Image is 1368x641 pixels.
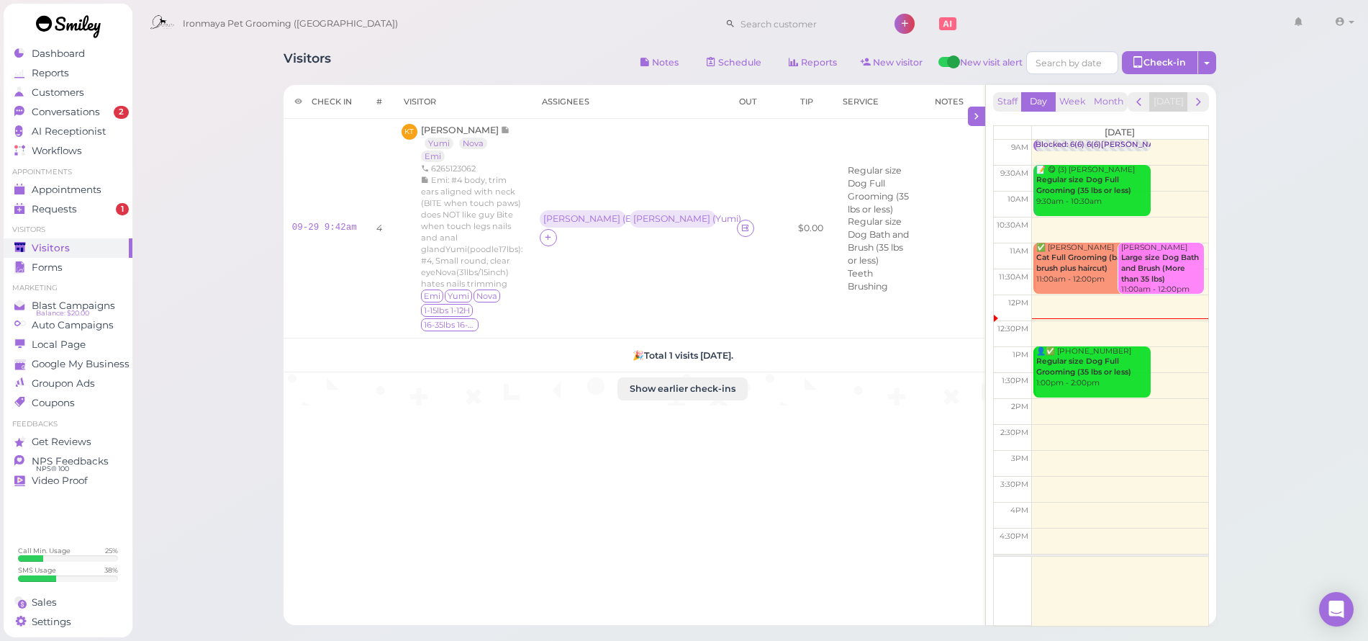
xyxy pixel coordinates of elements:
span: 10am [1007,194,1028,204]
div: # [376,96,382,107]
input: Search customer [735,12,875,35]
span: Emi [421,290,443,302]
span: Note [501,125,510,135]
span: 9am [1011,143,1028,152]
span: 9:30am [1000,169,1028,178]
a: Schedule [694,51,774,74]
li: Regular size Dog Full Grooming (35 lbs or less) [844,164,915,215]
span: AI Receptionist [32,125,106,138]
span: 16-35lbs 16-20lbs [421,318,479,331]
li: Visitors [4,225,132,235]
span: Nova [474,290,500,302]
a: Emi [421,151,445,162]
span: Sales [32,596,57,609]
a: Google My Business [4,354,132,374]
th: Service [832,85,924,119]
li: Teeth Brushing [844,267,915,293]
div: ✅ [PERSON_NAME] 11:00am - 12:00pm [1036,243,1151,285]
th: Tip [789,85,832,119]
div: [PERSON_NAME] ( Yumi ) [633,214,712,224]
span: Visitors [32,242,70,254]
span: NPS® 100 [36,463,69,475]
a: Dashboard [4,44,132,63]
span: Reports [32,67,69,79]
span: 1-15lbs 1-12H [421,304,473,317]
a: Requests 1 [4,200,132,219]
div: [PERSON_NAME] (Emi , Nova) [PERSON_NAME] (Yumi) [540,210,720,229]
div: Blocked: 6(6) 6(6)[PERSON_NAME] • appointment [1036,140,1226,151]
li: Regular size Dog Bath and Brush (35 lbs or less) [844,215,915,266]
span: Google My Business [32,358,130,370]
button: Show earlier check-ins [617,377,748,400]
button: Staff [993,92,1022,112]
span: 12:30pm [997,324,1028,333]
th: Visitor [393,85,531,119]
a: Appointments [4,180,132,200]
span: Conversations [32,106,100,118]
span: 1 [116,203,129,216]
td: $0.00 [789,119,832,339]
div: 25 % [105,546,118,555]
span: 11:30am [999,272,1028,282]
span: Requests [32,203,77,215]
th: Out [728,85,768,119]
a: Blast Campaigns Balance: $20.00 [4,296,132,315]
span: 2pm [1011,402,1028,411]
b: Regular size Dog Full Grooming (35 lbs or less) [1036,357,1131,377]
span: 3pm [1011,454,1028,463]
a: [PERSON_NAME] Yumi Nova Emi [421,125,510,161]
a: Get Reviews [4,432,132,452]
a: Nova [459,138,487,149]
a: Workflows [4,141,132,161]
div: SMS Usage [18,565,56,575]
span: New visit alert [960,56,1023,78]
button: Week [1055,92,1090,112]
span: 3:30pm [1000,480,1028,489]
a: Coupons [4,393,132,413]
span: 2:30pm [1000,428,1028,437]
div: Check-in [1122,51,1198,74]
span: Local Page [32,339,86,351]
span: Coupons [32,397,75,409]
a: Forms [4,258,132,277]
a: Conversations 2 [4,102,132,122]
a: AI Receptionist [4,122,132,141]
h5: 🎉 Total 1 visits [DATE]. [292,350,1074,361]
div: 📝 😋 (3) [PERSON_NAME] 9:30am - 10:30am [1036,165,1151,207]
a: Settings [4,612,132,632]
span: Emi: #4 body, trim ears aligned with neck (BITE when touch paws) does NOT like guy Bite when touc... [421,175,522,290]
span: 1:30pm [1002,376,1028,385]
span: [PERSON_NAME] [421,125,501,135]
a: NPS Feedbacks NPS® 100 [4,452,132,471]
span: 1pm [1013,350,1028,359]
a: New visitor [849,51,935,74]
span: Customers [32,86,84,99]
a: Sales [4,593,132,612]
span: 10:30am [997,220,1028,230]
div: 6265123062 [421,163,522,174]
span: Forms [32,261,63,274]
div: 38 % [104,565,118,575]
th: Check in [284,85,366,119]
span: Groupon Ads [32,377,95,390]
div: Open Intercom Messenger [1319,592,1354,627]
span: Get Reviews [32,436,91,448]
span: Balance: $20.00 [36,308,89,319]
div: [PERSON_NAME] 11:00am - 12:00pm [1120,243,1203,295]
a: Reports [4,63,132,83]
h1: Visitors [284,51,331,78]
button: Notes [628,51,691,74]
i: 4 [376,223,382,233]
button: Month [1090,92,1128,112]
th: Notes [924,85,1016,119]
a: Auto Campaigns [4,315,132,335]
span: [DATE] [1105,127,1135,138]
div: 👤✅ [PHONE_NUMBER] 1:00pm - 2:00pm [1036,346,1151,389]
span: Auto Campaigns [32,319,114,331]
button: next [1187,92,1210,112]
span: 2 [114,106,129,119]
span: Appointments [32,184,101,196]
li: Marketing [4,283,132,293]
span: Ironmaya Pet Grooming ([GEOGRAPHIC_DATA]) [183,4,398,44]
span: Settings [32,616,71,628]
